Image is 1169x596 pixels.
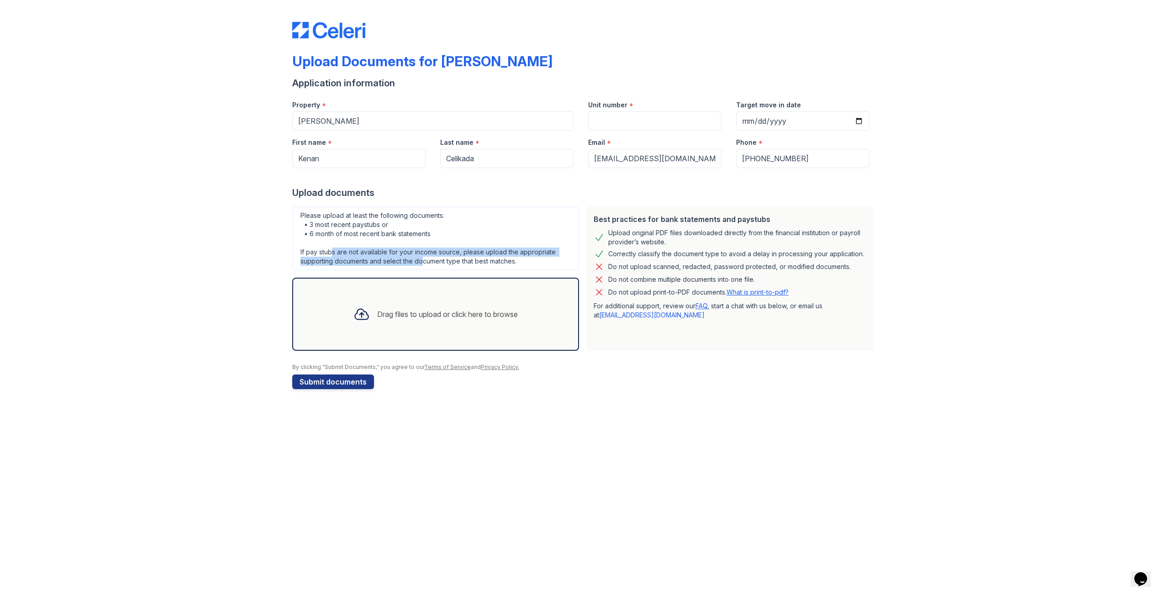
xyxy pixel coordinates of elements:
[377,309,518,320] div: Drag files to upload or click here to browse
[588,100,627,110] label: Unit number
[695,302,707,310] a: FAQ
[588,138,605,147] label: Email
[292,364,877,371] div: By clicking "Submit Documents," you agree to our and
[1131,559,1160,587] iframe: chat widget
[599,311,705,319] a: [EMAIL_ADDRESS][DOMAIN_NAME]
[736,138,757,147] label: Phone
[594,301,866,320] p: For additional support, review our , start a chat with us below, or email us at
[292,22,365,38] img: CE_Logo_Blue-a8612792a0a2168367f1c8372b55b34899dd931a85d93a1a3d3e32e68fde9ad4.png
[292,53,553,69] div: Upload Documents for [PERSON_NAME]
[481,364,519,370] a: Privacy Policy.
[594,214,866,225] div: Best practices for bank statements and paystubs
[292,100,320,110] label: Property
[736,100,801,110] label: Target move in date
[727,288,789,296] a: What is print-to-pdf?
[608,228,866,247] div: Upload original PDF files downloaded directly from the financial institution or payroll provider’...
[608,288,789,297] p: Do not upload print-to-PDF documents.
[440,138,474,147] label: Last name
[292,138,326,147] label: First name
[292,77,877,90] div: Application information
[608,274,755,285] div: Do not combine multiple documents into one file.
[424,364,471,370] a: Terms of Service
[608,261,851,272] div: Do not upload scanned, redacted, password protected, or modified documents.
[292,206,579,270] div: Please upload at least the following documents: • 3 most recent paystubs or • 6 month of most rec...
[608,248,864,259] div: Correctly classify the document type to avoid a delay in processing your application.
[292,186,877,199] div: Upload documents
[292,374,374,389] button: Submit documents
